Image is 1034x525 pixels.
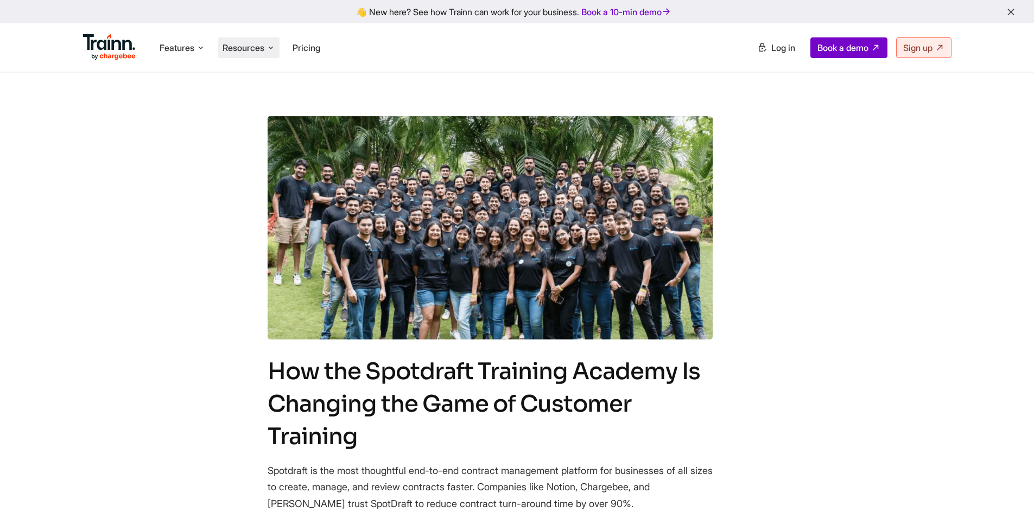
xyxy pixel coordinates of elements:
[7,7,1027,17] div: 👋 New here? See how Trainn can work for your business.
[579,4,674,20] a: Book a 10-min demo
[268,357,700,451] span: How the Spotdraft Training Academy Is Changing the Game of Customer Training
[903,42,932,53] span: Sign up
[160,42,194,54] span: Features
[896,37,951,58] a: Sign up
[980,473,1034,525] iframe: Chat Widget
[751,38,802,57] a: Log in
[771,42,795,53] span: Log in
[810,37,887,58] a: Book a demo
[268,116,713,340] img: Spotdraft + Trainn Journey
[293,42,320,53] a: Pricing
[83,34,136,60] img: Trainn Logo
[223,42,264,54] span: Resources
[268,463,713,513] p: Spotdraft is the most thoughtful end-to-end contract management platform for businesses of all si...
[817,42,868,53] span: Book a demo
